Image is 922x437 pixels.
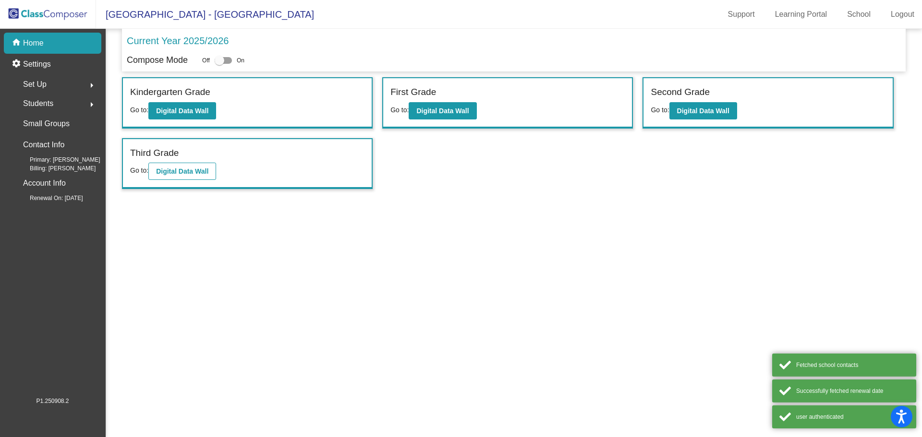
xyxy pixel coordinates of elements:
b: Digital Data Wall [677,107,729,115]
div: user authenticated [796,413,909,421]
button: Digital Data Wall [669,102,737,119]
button: Digital Data Wall [148,163,216,180]
span: Renewal On: [DATE] [14,194,83,202]
span: Set Up [23,78,47,91]
p: Small Groups [23,117,70,130]
mat-icon: arrow_right [86,80,97,91]
b: Digital Data Wall [156,167,208,175]
label: Second Grade [651,85,710,99]
span: Off [202,56,210,65]
a: Learning Portal [767,7,835,22]
p: Contact Info [23,138,64,152]
span: Go to: [130,166,148,174]
p: Account Info [23,177,66,190]
button: Digital Data Wall [148,102,216,119]
p: Home [23,37,44,49]
span: Primary: [PERSON_NAME] [14,155,100,164]
span: Billing: [PERSON_NAME] [14,164,96,173]
mat-icon: arrow_right [86,99,97,110]
p: Compose Mode [127,54,188,67]
a: School [839,7,878,22]
label: Third Grade [130,146,179,160]
button: Digital Data Wall [409,102,476,119]
p: Settings [23,59,51,70]
span: Go to: [130,106,148,114]
span: On [237,56,244,65]
b: Digital Data Wall [156,107,208,115]
span: Go to: [390,106,409,114]
p: Current Year 2025/2026 [127,34,229,48]
div: Fetched school contacts [796,361,909,369]
a: Logout [883,7,922,22]
span: Students [23,97,53,110]
mat-icon: settings [12,59,23,70]
b: Digital Data Wall [416,107,469,115]
div: Successfully fetched renewal date [796,387,909,395]
a: Support [720,7,763,22]
label: Kindergarten Grade [130,85,210,99]
span: Go to: [651,106,669,114]
span: [GEOGRAPHIC_DATA] - [GEOGRAPHIC_DATA] [96,7,314,22]
label: First Grade [390,85,436,99]
mat-icon: home [12,37,23,49]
